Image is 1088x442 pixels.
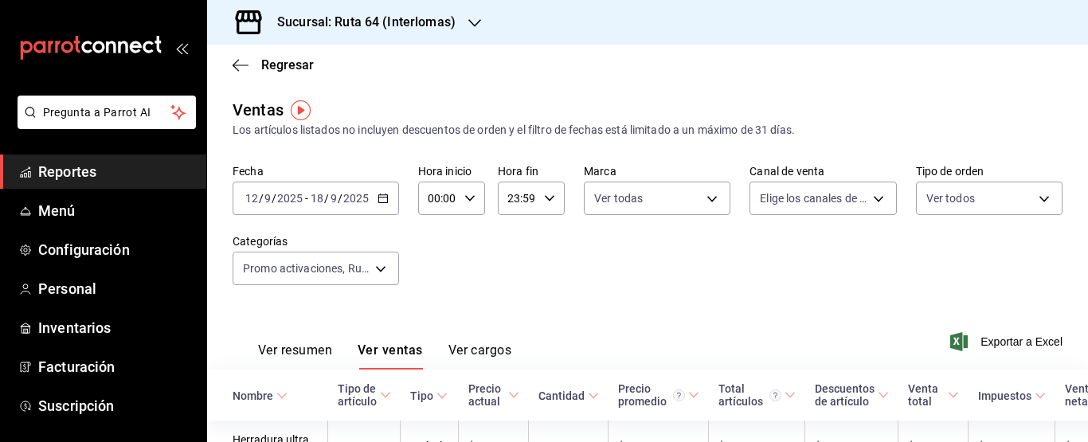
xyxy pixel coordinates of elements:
label: Categorías [233,236,399,247]
span: Pregunta a Parrot AI [43,104,171,121]
span: Promo activaciones, Rutardeada, Litro 2x1, Botellas MMJ, Litros promo, La segunda en 64, Martes U... [243,260,370,276]
label: Canal de venta [749,166,896,177]
h3: Sucursal: Ruta 64 (Interlomas) [264,13,456,32]
button: Regresar [233,57,314,72]
span: Total artículos [718,382,796,408]
span: Suscripción [38,395,194,417]
div: Cantidad [538,389,585,402]
span: Precio actual [468,382,519,408]
span: Menú [38,200,194,221]
span: Nombre [233,389,288,402]
div: Precio actual [468,382,505,408]
span: Tipo [410,389,448,402]
span: - [305,192,308,205]
span: Regresar [261,57,314,72]
span: Cantidad [538,389,599,402]
span: Ver todos [926,190,975,206]
button: Exportar a Excel [953,332,1063,351]
div: Nombre [233,389,273,402]
input: ---- [276,192,303,205]
span: Impuestos [978,389,1046,402]
div: Total artículos [718,382,781,408]
span: / [338,192,342,205]
div: Venta total [908,382,945,408]
label: Hora inicio [418,166,485,177]
div: Ventas [233,98,284,122]
svg: El total artículos considera cambios de precios en los artículos así como costos adicionales por ... [769,389,781,401]
input: -- [330,192,338,205]
button: Ver ventas [358,342,423,370]
div: navigation tabs [258,342,511,370]
span: / [324,192,329,205]
span: Personal [38,278,194,299]
div: Tipo de artículo [338,382,377,408]
span: Tipo de artículo [338,382,391,408]
button: Ver cargos [448,342,512,370]
div: Impuestos [978,389,1031,402]
input: -- [310,192,324,205]
input: -- [264,192,272,205]
label: Fecha [233,166,399,177]
span: / [272,192,276,205]
span: Venta total [908,382,959,408]
button: Ver resumen [258,342,332,370]
div: Los artículos listados no incluyen descuentos de orden y el filtro de fechas está limitado a un m... [233,122,1063,139]
span: / [259,192,264,205]
label: Hora fin [498,166,565,177]
span: Facturación [38,356,194,377]
a: Pregunta a Parrot AI [11,115,196,132]
div: Tipo [410,389,433,402]
span: Configuración [38,239,194,260]
label: Tipo de orden [916,166,1063,177]
div: Descuentos de artículo [815,382,875,408]
span: Precio promedio [618,382,699,408]
img: Tooltip marker [291,100,311,120]
span: Inventarios [38,317,194,338]
svg: Precio promedio = Total artículos / cantidad [673,389,685,401]
span: Ver todas [594,190,643,206]
span: Reportes [38,161,194,182]
button: open_drawer_menu [175,41,188,54]
label: Marca [584,166,730,177]
span: Elige los canales de venta [760,190,867,206]
span: Descuentos de artículo [815,382,889,408]
input: -- [245,192,259,205]
button: Pregunta a Parrot AI [18,96,196,129]
div: Precio promedio [618,382,685,408]
input: ---- [342,192,370,205]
